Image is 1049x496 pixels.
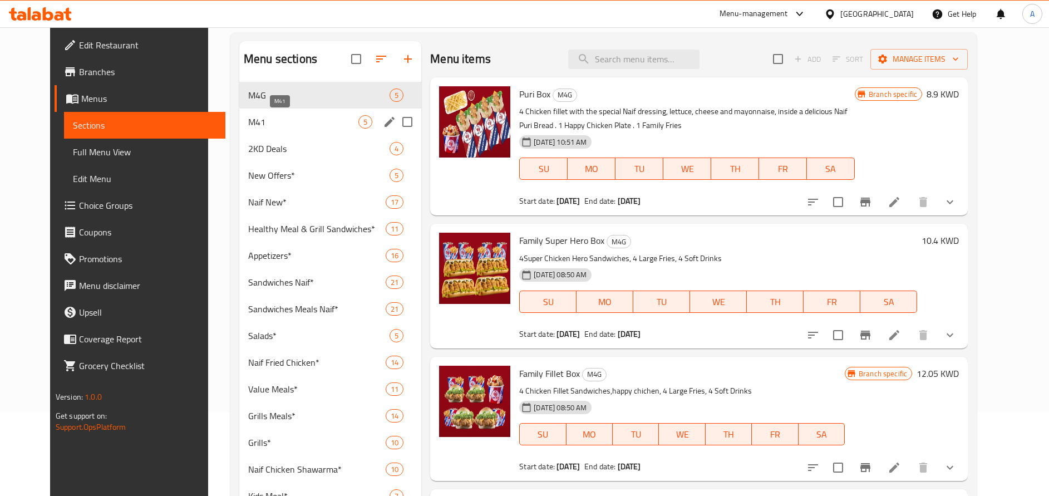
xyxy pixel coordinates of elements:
[910,189,937,215] button: delete
[808,294,856,310] span: FR
[524,161,563,177] span: SU
[826,323,850,347] span: Select to update
[248,142,390,155] span: 2KD Deals
[73,145,216,159] span: Full Menu View
[386,356,403,369] div: items
[248,409,386,423] span: Grills Meals*
[386,277,403,288] span: 21
[556,459,580,474] b: [DATE]
[943,461,957,474] svg: Show Choices
[759,158,807,180] button: FR
[615,158,663,180] button: TU
[618,327,641,341] b: [DATE]
[79,306,216,319] span: Upsell
[79,359,216,372] span: Grocery Checklist
[571,426,608,443] span: MO
[239,215,421,242] div: Healthy Meal & Grill Sandwiches*11
[519,252,917,266] p: 4Super Chicken Hero Sandwiches, 4 Large Fries, 4 Soft Drinks
[386,438,403,448] span: 10
[567,423,613,445] button: MO
[55,299,225,326] a: Upsell
[519,86,550,102] span: Puri Box
[386,436,403,449] div: items
[239,269,421,296] div: Sandwiches Naif*21
[56,390,83,404] span: Version:
[800,189,826,215] button: sort-choices
[607,235,631,248] span: M4G
[55,58,225,85] a: Branches
[751,294,799,310] span: TH
[826,190,850,214] span: Select to update
[747,291,804,313] button: TH
[248,249,386,262] span: Appetizers*
[386,409,403,423] div: items
[55,272,225,299] a: Menu disclaimer
[519,459,555,474] span: Start date:
[584,194,615,208] span: End date:
[248,89,390,102] span: M4G
[248,222,386,235] div: Healthy Meal & Grill Sandwiches*
[943,328,957,342] svg: Show Choices
[811,161,850,177] span: SA
[556,327,580,341] b: [DATE]
[79,252,216,266] span: Promotions
[248,115,358,129] span: M41
[430,51,491,67] h2: Menu items
[248,356,386,369] span: Naif Fried Chicken*
[248,195,386,209] div: Naif New*
[248,276,386,289] span: Sandwiches Naif*
[529,137,591,148] span: [DATE] 10:51 AM
[716,161,755,177] span: TH
[519,327,555,341] span: Start date:
[239,189,421,215] div: Naif New*17
[706,423,752,445] button: TH
[244,51,317,67] h2: Menu sections
[663,426,701,443] span: WE
[581,294,629,310] span: MO
[239,296,421,322] div: Sandwiches Meals Naif*21
[553,89,577,102] div: M4G
[865,294,913,310] span: SA
[239,402,421,429] div: Grills Meals*14
[55,352,225,379] a: Grocery Checklist
[386,463,403,476] div: items
[917,366,959,381] h6: 12.05 KWD
[79,65,216,78] span: Branches
[529,402,591,413] span: [DATE] 08:50 AM
[439,233,510,304] img: Family Super Hero Box
[239,429,421,456] div: Grills*10
[584,459,615,474] span: End date:
[937,189,963,215] button: show more
[386,222,403,235] div: items
[390,169,403,182] div: items
[519,384,845,398] p: 4 Chicken Fillet Sandwiches,happy chichen, 4 Large Fries, 4 Soft Drinks
[519,105,855,132] p: 4 Chicken fillet with the special Naif dressing, lettuce, cheese and mayonnaise, inside a delicio...
[583,368,606,381] span: M4G
[64,165,225,192] a: Edit Menu
[519,365,580,382] span: Family Fillet Box
[56,420,126,434] a: Support.OpsPlatform
[910,454,937,481] button: delete
[790,51,825,68] span: Add item
[79,332,216,346] span: Coverage Report
[752,423,798,445] button: FR
[943,195,957,209] svg: Show Choices
[239,376,421,402] div: Value Meals*11
[390,329,403,342] div: items
[607,235,631,248] div: M4G
[248,436,386,449] span: Grills*
[879,52,959,66] span: Manage items
[825,51,870,68] span: Select section first
[910,322,937,348] button: delete
[55,245,225,272] a: Promotions
[248,329,390,342] div: Salads*
[807,158,855,180] button: SA
[55,326,225,352] a: Coverage Report
[79,38,216,52] span: Edit Restaurant
[239,349,421,376] div: Naif Fried Chicken*14
[756,426,794,443] span: FR
[248,463,386,476] span: Naif Chicken Shawarma*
